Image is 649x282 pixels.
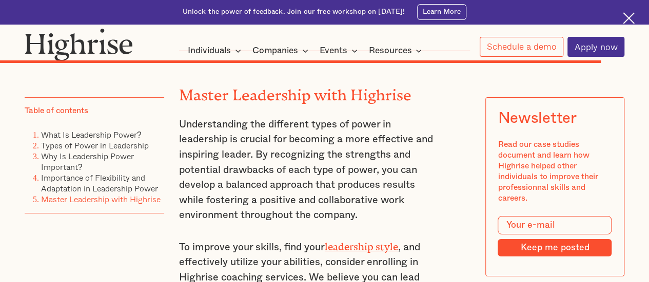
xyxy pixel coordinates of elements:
[25,105,88,116] div: Table of contents
[188,45,244,57] div: Individuals
[498,139,612,204] div: Read our case studies document and learn how Highrise helped other individuals to improve their p...
[368,45,425,57] div: Resources
[252,45,311,57] div: Companies
[41,139,149,151] a: Types of Power in Leadership
[498,110,576,127] div: Newsletter
[179,117,441,223] p: Understanding the different types of power in leadership is crucial for becoming a more effective...
[41,128,142,141] a: What Is Leadership Power?
[417,4,467,20] a: Learn More
[25,28,133,61] img: Highrise logo
[41,193,161,205] a: Master Leadership with Highrise
[41,150,134,173] a: Why Is Leadership Power Important?
[498,216,612,256] form: Modal Form
[179,83,441,100] h2: Master Leadership with Highrise
[252,45,298,57] div: Companies
[183,7,405,17] div: Unlock the power of feedback. Join our free workshop on [DATE]!
[623,12,635,24] img: Cross icon
[325,241,398,247] a: leadership style
[320,45,361,57] div: Events
[368,45,411,57] div: Resources
[188,45,231,57] div: Individuals
[567,37,624,57] a: Apply now
[498,216,612,234] input: Your e-mail
[41,171,158,194] a: Importance of Flexibility and Adaptation in Leadership Power
[480,37,563,57] a: Schedule a demo
[498,239,612,256] input: Keep me posted
[320,45,347,57] div: Events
